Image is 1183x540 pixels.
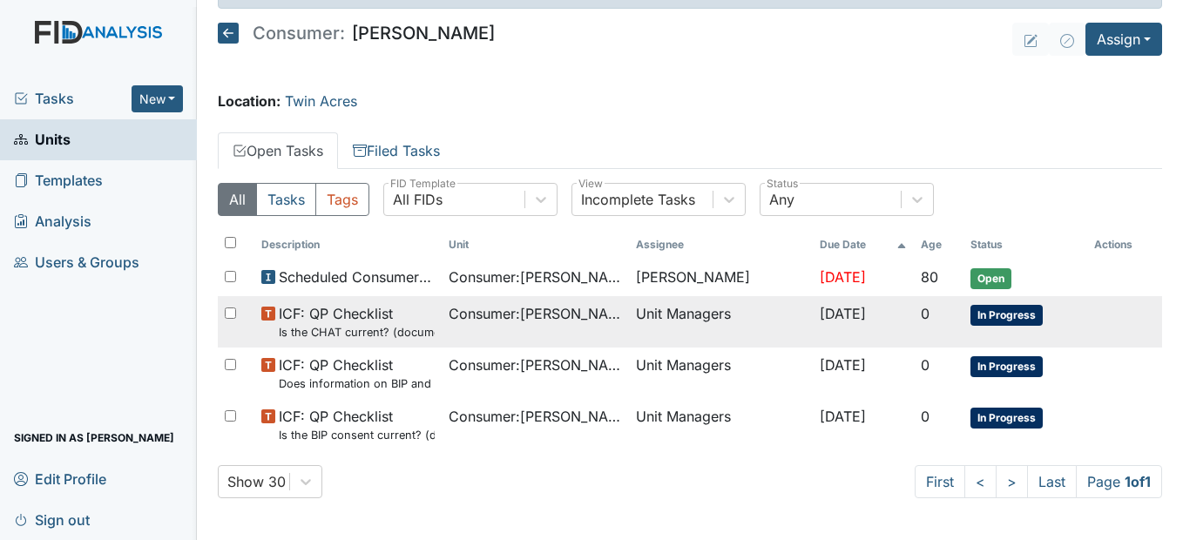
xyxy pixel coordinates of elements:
button: New [132,85,184,112]
button: All [218,183,257,216]
span: In Progress [970,356,1043,377]
span: ICF: QP Checklist Is the BIP consent current? (document the date, BIP number in the comment section) [279,406,435,443]
span: 0 [921,356,929,374]
span: In Progress [970,305,1043,326]
th: Assignee [629,230,813,260]
span: [DATE] [820,305,866,322]
a: Open Tasks [218,132,338,169]
small: Is the CHAT current? (document the date in the comment section) [279,324,435,341]
button: Assign [1085,23,1162,56]
span: Consumer : [PERSON_NAME] [449,354,622,375]
span: 80 [921,268,938,286]
a: < [964,465,997,498]
th: Toggle SortBy [813,230,914,260]
span: 0 [921,305,929,322]
td: Unit Managers [629,296,813,348]
th: Toggle SortBy [254,230,442,260]
span: 0 [921,408,929,425]
th: Toggle SortBy [914,230,963,260]
a: Filed Tasks [338,132,455,169]
a: Tasks [14,88,132,109]
span: Units [14,126,71,153]
strong: 1 of 1 [1125,473,1151,490]
div: Show 30 [227,471,286,492]
input: Toggle All Rows Selected [225,237,236,248]
span: Analysis [14,208,91,235]
span: In Progress [970,408,1043,429]
div: Open Tasks [218,183,1162,498]
small: Does information on BIP and consent match? [279,375,435,392]
td: Unit Managers [629,399,813,450]
span: [DATE] [820,356,866,374]
span: ICF: QP Checklist Does information on BIP and consent match? [279,354,435,392]
span: Scheduled Consumer Chart Review [279,267,435,287]
small: Is the BIP consent current? (document the date, BIP number in the comment section) [279,427,435,443]
a: > [996,465,1028,498]
td: [PERSON_NAME] [629,260,813,296]
strong: Location: [218,92,281,110]
span: Users & Groups [14,249,139,276]
span: Edit Profile [14,465,106,492]
span: ICF: QP Checklist Is the CHAT current? (document the date in the comment section) [279,303,435,341]
span: Consumer : [PERSON_NAME] [449,303,622,324]
nav: task-pagination [915,465,1162,498]
span: [DATE] [820,268,866,286]
div: Incomplete Tasks [581,189,695,210]
span: Signed in as [PERSON_NAME] [14,424,174,451]
span: Consumer : [PERSON_NAME] [449,406,622,427]
span: Sign out [14,506,90,533]
td: Unit Managers [629,348,813,399]
span: Page [1076,465,1162,498]
th: Toggle SortBy [963,230,1087,260]
a: Last [1027,465,1077,498]
th: Actions [1087,230,1162,260]
span: [DATE] [820,408,866,425]
a: First [915,465,965,498]
span: Templates [14,167,103,194]
h5: [PERSON_NAME] [218,23,495,44]
span: Consumer : [PERSON_NAME] [449,267,622,287]
span: Consumer: [253,24,345,42]
span: Open [970,268,1011,289]
div: Any [769,189,794,210]
div: Type filter [218,183,369,216]
th: Toggle SortBy [442,230,629,260]
button: Tags [315,183,369,216]
a: Twin Acres [285,92,357,110]
button: Tasks [256,183,316,216]
div: All FIDs [393,189,443,210]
